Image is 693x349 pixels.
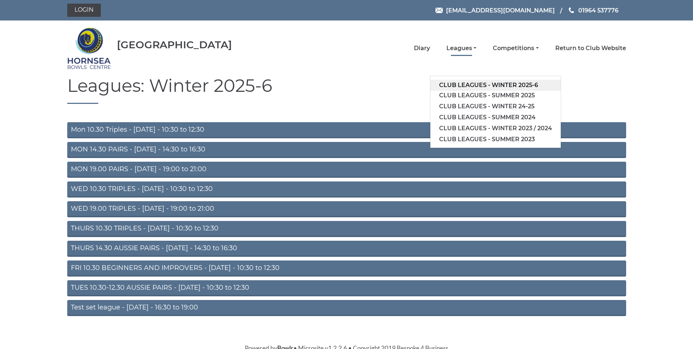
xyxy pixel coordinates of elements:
[67,280,626,296] a: TUES 10.30-12.30 AUSSIE PAIRS - [DATE] - 10:30 to 12:30
[430,134,561,145] a: Club leagues - Summer 2023
[67,241,626,257] a: THURS 14.30 AUSSIE PAIRS - [DATE] - 14:30 to 16:30
[569,7,574,13] img: Phone us
[430,76,561,148] ul: Leagues
[435,8,443,13] img: Email
[67,260,626,277] a: FRI 10.30 BEGINNERS AND IMPROVERS - [DATE] - 10:30 to 12:30
[67,122,626,138] a: Mon 10.30 Triples - [DATE] - 10:30 to 12:30
[446,7,555,14] span: [EMAIL_ADDRESS][DOMAIN_NAME]
[430,90,561,101] a: Club leagues - Summer 2025
[578,7,618,14] span: 01964 537776
[67,300,626,316] a: Test set league - [DATE] - 16:30 to 19:00
[414,44,430,52] a: Diary
[493,44,538,52] a: Competitions
[446,44,476,52] a: Leagues
[117,39,232,50] div: [GEOGRAPHIC_DATA]
[67,162,626,178] a: MON 19.00 PAIRS - [DATE] - 19:00 to 21:00
[430,101,561,112] a: Club leagues - Winter 24-25
[430,112,561,123] a: Club leagues - Summer 2024
[67,142,626,158] a: MON 14.30 PAIRS - [DATE] - 14:30 to 16:30
[67,23,111,74] img: Hornsea Bowls Centre
[430,80,561,91] a: Club leagues - Winter 2025-6
[67,76,626,104] h1: Leagues: Winter 2025-6
[67,221,626,237] a: THURS 10.30 TRIPLES - [DATE] - 10:30 to 12:30
[555,44,626,52] a: Return to Club Website
[568,6,618,15] a: Phone us 01964 537776
[430,123,561,134] a: Club leagues - Winter 2023 / 2024
[67,181,626,198] a: WED 10.30 TRIPLES - [DATE] - 10:30 to 12:30
[67,4,101,17] a: Login
[435,6,555,15] a: Email [EMAIL_ADDRESS][DOMAIN_NAME]
[67,201,626,217] a: WED 19.00 TRIPLES - [DATE] - 19:00 to 21:00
